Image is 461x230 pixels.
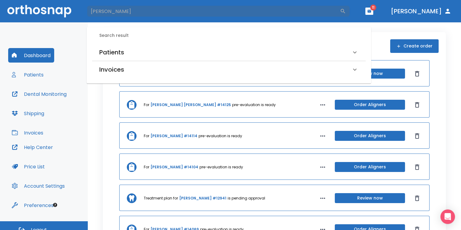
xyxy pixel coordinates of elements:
button: Shipping [8,106,48,121]
button: Review now [335,193,405,203]
span: 11 [370,5,376,11]
button: [PERSON_NAME] [388,6,454,17]
button: Help Center [8,140,57,154]
a: [PERSON_NAME] #14114 [150,133,197,139]
button: Dismiss [412,131,422,141]
button: Account Settings [8,179,68,193]
button: Dental Monitoring [8,87,70,101]
p: pre-evaluation is ready [199,133,242,139]
p: pre-evaluation is ready [232,102,276,108]
a: [PERSON_NAME] [PERSON_NAME] #14125 [150,102,231,108]
p: For [144,133,149,139]
button: Dismiss [412,162,422,172]
button: Order Aligners [335,162,405,172]
button: Order Aligners [335,100,405,110]
p: For [144,102,149,108]
a: [PERSON_NAME] #14104 [150,164,198,170]
button: Patients [8,67,47,82]
button: Order Aligners [335,131,405,141]
p: Treatment plan for [144,196,178,201]
button: Dismiss [412,193,422,203]
button: Create order [390,39,439,53]
img: Orthosnap [7,5,71,17]
div: Tooltip anchor [52,202,58,208]
div: Invoices [92,61,366,78]
h6: Patients [99,47,124,57]
button: Dismiss [412,69,422,79]
p: For [144,164,149,170]
button: Price List [8,159,48,174]
button: Preferences [8,198,57,212]
p: pre-evaluation is ready [199,164,243,170]
button: Invoices [8,125,47,140]
button: Dismiss [412,100,422,110]
button: Dashboard [8,48,54,63]
h6: Search result [99,32,366,39]
p: is pending approval [228,196,265,201]
a: [PERSON_NAME] #12941 [179,196,226,201]
input: Search by Patient Name or Case # [87,5,340,17]
div: Open Intercom Messenger [440,209,455,224]
h6: Invoices [99,65,124,74]
div: Patients [92,44,366,61]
